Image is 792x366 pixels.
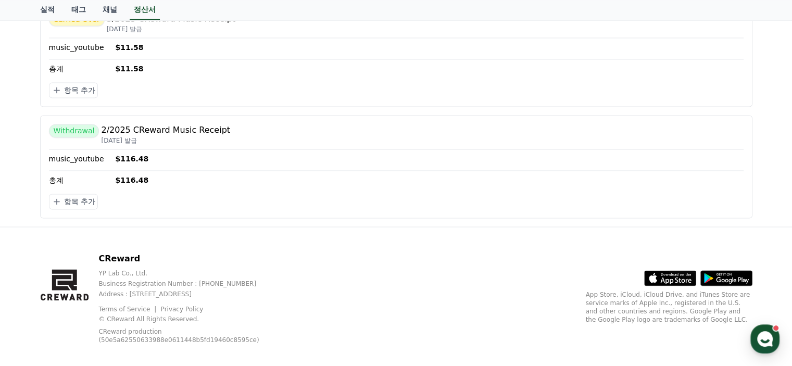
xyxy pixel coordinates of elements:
p: Business Registration Number : [PHONE_NUMBER] [98,279,281,287]
p: $116.48 [116,175,744,185]
p: $11.58 [116,64,744,74]
p: © CReward All Rights Reserved. [98,314,281,323]
p: YP Lab Co., Ltd. [98,269,281,277]
p: Address : [STREET_ADDRESS] [98,289,281,298]
p: 2/2025 CReward Music Receipt [101,124,230,136]
p: [DATE] 발급 [101,136,230,145]
button: 항목 추가 [49,82,98,98]
button: 항목 추가 [49,194,98,209]
p: [DATE] 발급 [107,25,236,33]
p: $116.48 [116,154,168,164]
p: CReward [98,252,281,264]
a: Settings [134,280,200,306]
p: $11.58 [116,42,168,53]
span: Messages [86,296,117,304]
p: 총계 [49,64,111,74]
p: App Store, iCloud, iCloud Drive, and iTunes Store are service marks of Apple Inc., registered in ... [586,290,752,323]
span: Settings [154,295,180,304]
p: 총계 [49,175,111,185]
a: Messages [69,280,134,306]
p: music_youtube [49,154,111,164]
p: music_youtube [49,42,111,53]
a: Terms of Service [98,305,158,312]
span: Withdrawal [49,124,99,137]
a: Home [3,280,69,306]
p: CReward production (50e5a62550633988e0611448b5fd19460c8595ce) [98,327,265,344]
span: Home [27,295,45,304]
a: Privacy Policy [161,305,204,312]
